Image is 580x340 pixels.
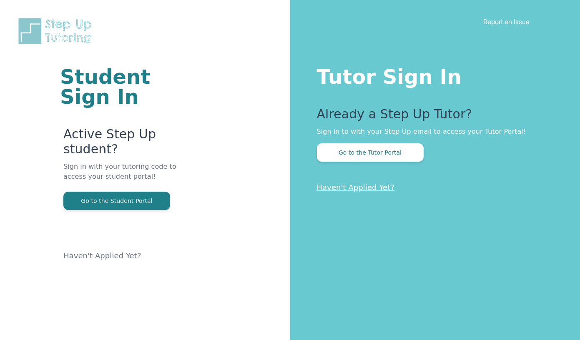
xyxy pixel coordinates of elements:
[60,67,190,107] h1: Student Sign In
[17,17,97,45] img: Step Up Tutoring horizontal logo
[63,197,170,205] a: Go to the Student Portal
[317,143,424,162] button: Go to the Tutor Portal
[317,63,547,87] h1: Tutor Sign In
[317,183,395,192] a: Haven't Applied Yet?
[483,17,530,26] a: Report an Issue
[63,192,170,210] button: Go to the Student Portal
[63,162,190,192] p: Sign in with your tutoring code to access your student portal!
[317,148,424,156] a: Go to the Tutor Portal
[63,251,141,260] a: Haven't Applied Yet?
[317,127,547,137] p: Sign in to with your Step Up email to access your Tutor Portal!
[317,107,547,127] p: Already a Step Up Tutor?
[63,127,190,162] p: Active Step Up student?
